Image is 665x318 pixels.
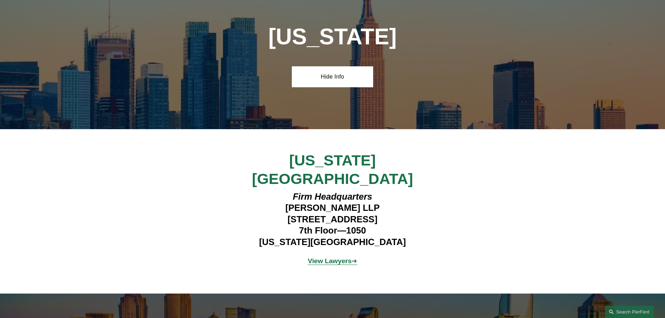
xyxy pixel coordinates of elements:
[293,192,372,201] em: Firm Headquarters
[308,257,357,265] a: View Lawyers➔
[308,257,352,265] strong: View Lawyers
[231,191,434,247] h4: [PERSON_NAME] LLP [STREET_ADDRESS] 7th Floor—1050 [US_STATE][GEOGRAPHIC_DATA]
[231,24,434,50] h1: [US_STATE]
[252,152,413,187] span: [US_STATE][GEOGRAPHIC_DATA]
[292,66,373,87] a: Hide Info
[308,257,357,265] span: ➔
[605,306,654,318] a: Search this site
